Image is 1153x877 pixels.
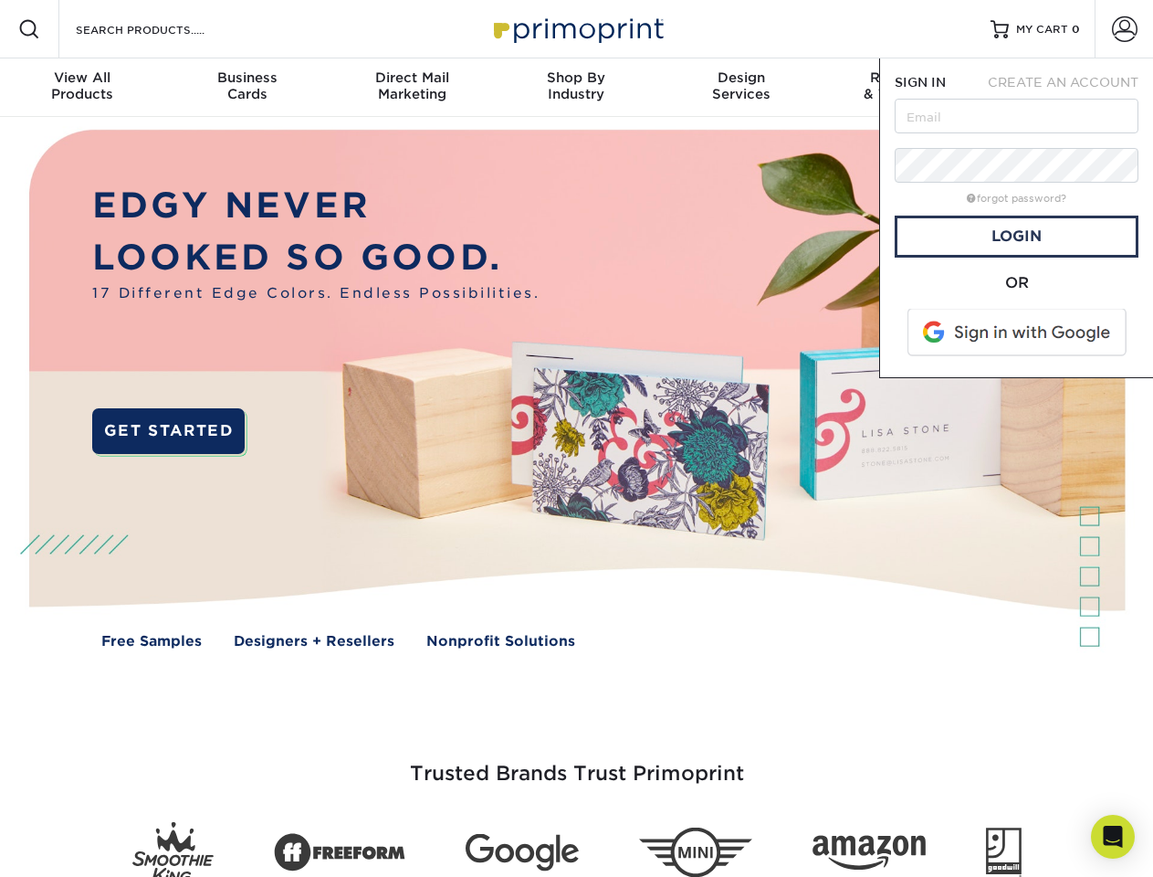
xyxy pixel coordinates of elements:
span: Direct Mail [330,69,494,86]
a: DesignServices [659,58,823,117]
div: Open Intercom Messenger [1091,815,1135,859]
p: EDGY NEVER [92,180,540,232]
span: MY CART [1016,22,1068,37]
img: Goodwill [986,828,1022,877]
span: 0 [1072,23,1080,36]
div: Industry [494,69,658,102]
a: Resources& Templates [823,58,988,117]
a: Free Samples [101,631,202,652]
a: Login [895,216,1138,258]
div: Services [659,69,823,102]
span: Shop By [494,69,658,86]
input: Email [895,99,1138,133]
div: & Templates [823,69,988,102]
div: Cards [164,69,329,102]
a: forgot password? [967,193,1066,205]
p: LOOKED SO GOOD. [92,232,540,284]
a: Shop ByIndustry [494,58,658,117]
a: BusinessCards [164,58,329,117]
a: Designers + Resellers [234,631,394,652]
h3: Trusted Brands Trust Primoprint [43,718,1111,808]
span: CREATE AN ACCOUNT [988,75,1138,90]
div: Marketing [330,69,494,102]
span: 17 Different Edge Colors. Endless Possibilities. [92,283,540,304]
div: OR [895,272,1138,294]
a: Direct MailMarketing [330,58,494,117]
input: SEARCH PRODUCTS..... [74,18,252,40]
img: Primoprint [486,9,668,48]
img: Amazon [812,836,926,871]
a: GET STARTED [92,408,245,454]
span: Resources [823,69,988,86]
span: SIGN IN [895,75,946,90]
span: Design [659,69,823,86]
span: Business [164,69,329,86]
img: Google [466,834,579,872]
a: Nonprofit Solutions [426,631,575,652]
